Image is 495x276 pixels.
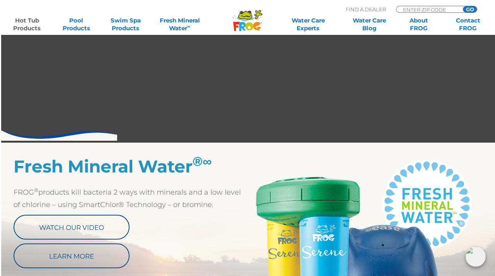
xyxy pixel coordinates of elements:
p: Find A Dealer [346,6,386,13]
input: GO [463,6,477,12]
a: Learn More [14,243,130,268]
a: AboutFROG [399,17,438,32]
a: Swim SpaProducts [106,17,145,32]
a: Water CareExperts [277,17,339,32]
a: Water CareBlog [350,17,389,32]
h2: Fresh Mineral Water [14,156,246,176]
input: Zip Code Form [402,6,454,13]
em: ∞ [203,154,212,169]
a: Watch Our Video [14,215,130,240]
a: ContactFROG [449,17,487,32]
sup: ® [34,187,38,193]
p: FROG products kill bacteria 2 ways with minerals and a low level of chlorine – using SmartChlor® ... [14,186,246,211]
img: openIcon [466,247,486,267]
a: PoolProducts [57,17,96,32]
sup: ∞ [187,24,190,29]
a: Hot TubProducts [8,17,46,32]
sup: ® [193,154,212,169]
a: Fresh MineralWater∞ [156,17,204,32]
